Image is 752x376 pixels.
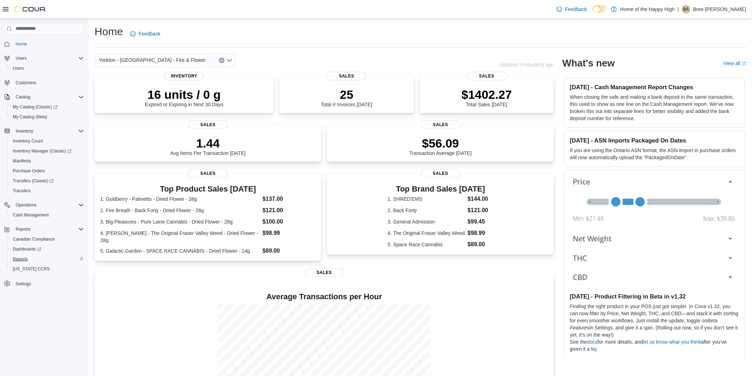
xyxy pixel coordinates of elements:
[16,80,36,86] span: Customers
[13,78,84,87] span: Customers
[388,195,465,203] dt: 1. SHRED'EMS
[7,136,87,146] button: Inventory Count
[4,36,84,307] nav: Complex example
[468,240,493,249] dd: $89.00
[10,211,84,219] span: Cash Management
[462,87,512,107] div: Total Sales [DATE]
[1,278,87,289] button: Settings
[13,104,58,110] span: My Catalog (Classic)
[10,211,52,219] a: Cash Management
[554,2,590,16] a: Feedback
[145,87,224,102] p: 16 units / 0 g
[13,127,84,135] span: Inventory
[13,54,84,63] span: Users
[16,41,27,47] span: Home
[10,103,60,111] a: My Catalog (Classic)
[263,206,316,215] dd: $121.00
[13,114,47,120] span: My Catalog (Beta)
[621,5,675,14] p: Home of the Happy High
[145,87,224,107] div: Expired or Expiring in Next 30 Days
[7,234,87,244] button: Canadian Compliance
[683,5,689,14] span: BA
[643,339,701,345] a: let us know what you think
[7,102,87,112] a: My Catalog (Classic)
[10,137,46,145] a: Inventory Count
[164,72,204,80] span: Inventory
[10,177,84,185] span: Transfers (Classic)
[13,246,41,252] span: Dashboards
[724,60,746,66] a: View allExternal link
[388,230,465,237] dt: 4. The Original Fraser Valley Weed
[10,255,31,263] a: Reports
[13,256,28,262] span: Reports
[13,158,31,164] span: Manifests
[13,138,43,144] span: Inventory Count
[1,126,87,136] button: Inventory
[388,241,465,248] dt: 5. Space Race Cannabis
[13,201,39,209] button: Operations
[13,93,33,101] button: Catalog
[16,55,27,61] span: Users
[127,27,163,41] a: Feedback
[170,136,246,150] p: 1.44
[1,77,87,88] button: Customers
[467,72,507,80] span: Sales
[1,53,87,63] button: Users
[219,58,225,63] button: Clear input
[13,148,71,154] span: Inventory Manager (Classic)
[100,185,316,193] h3: Top Product Sales [DATE]
[14,6,46,13] img: Cova
[100,247,260,254] dt: 5. Galactic Garden - SPACE RACE CANNABIS - Dried Flower - 14g
[570,137,739,144] h3: [DATE] - ASN Imports Packaged On Dates
[7,254,87,264] button: Reports
[10,113,84,121] span: My Catalog (Beta)
[263,217,316,226] dd: $100.00
[16,202,37,208] span: Operations
[563,58,615,69] h2: What's new
[139,30,160,37] span: Feedback
[388,207,465,214] dt: 2. Back Forty
[13,266,50,272] span: [US_STATE] CCRS
[16,94,30,100] span: Catalog
[678,5,679,14] p: |
[7,176,87,186] a: Transfers (Classic)
[570,338,739,353] p: See the for more details, and after you’ve given it a try.
[13,279,84,288] span: Settings
[263,247,316,255] dd: $89.00
[7,166,87,176] button: Purchase Orders
[13,127,36,135] button: Inventory
[7,63,87,73] button: Users
[421,169,461,178] span: Sales
[409,136,472,156] div: Transaction Average [DATE]
[1,39,87,49] button: Home
[570,84,739,91] h3: [DATE] - Cash Management Report Changes
[13,79,39,87] a: Customers
[10,187,84,195] span: Transfers
[409,136,472,150] p: $56.09
[693,5,746,14] p: Bree-[PERSON_NAME]
[13,40,30,48] a: Home
[499,62,554,68] p: Updated 3 minute(s) ago
[10,157,84,165] span: Manifests
[95,25,123,39] h1: Home
[13,178,54,184] span: Transfers (Classic)
[10,147,74,155] a: Inventory Manager (Classic)
[10,167,84,175] span: Purchase Orders
[16,281,31,287] span: Settings
[170,136,246,156] div: Avg Items Per Transaction [DATE]
[10,147,84,155] span: Inventory Manager (Classic)
[304,268,344,277] span: Sales
[10,265,53,273] a: [US_STATE] CCRS
[388,218,465,225] dt: 3. General Admission
[263,195,316,203] dd: $137.00
[13,236,55,242] span: Canadian Compliance
[188,169,228,178] span: Sales
[570,93,739,122] p: When closing the safe and making a bank deposit in the same transaction, this used to show as one...
[10,235,58,243] a: Canadian Compliance
[100,292,548,301] h4: Average Transactions per Hour
[99,56,206,64] span: Yorkton - [GEOGRAPHIC_DATA] - Fire & Flower
[10,157,34,165] a: Manifests
[327,72,366,80] span: Sales
[7,264,87,274] button: [US_STATE] CCRS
